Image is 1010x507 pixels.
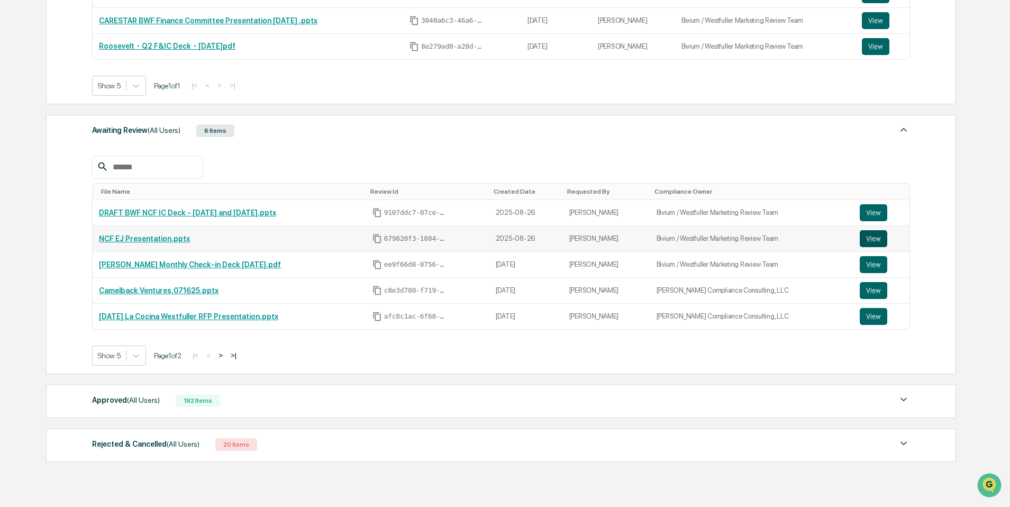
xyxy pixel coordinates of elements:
[860,308,887,325] button: View
[860,256,887,273] button: View
[370,188,485,195] div: Toggle SortBy
[99,260,281,269] a: [PERSON_NAME] Monthly Check-in Deck [DATE].pdf
[897,393,910,406] img: caret
[489,304,563,329] td: [DATE]
[148,126,180,134] span: (All Users)
[215,351,226,360] button: >
[860,308,904,325] a: View
[99,16,317,25] a: CARESTAR BWF Finance Committee Presentation [DATE] .pptx
[654,188,849,195] div: Toggle SortBy
[563,278,650,304] td: [PERSON_NAME]
[489,200,563,226] td: 2025-08-26
[87,133,131,144] span: Attestations
[592,8,675,34] td: [PERSON_NAME]
[862,38,903,55] a: View
[384,209,448,217] span: 9107ddc7-07ce-468e-8005-e1cfd377d405
[521,8,592,34] td: [DATE]
[650,252,853,278] td: Bivium / Westfuller Marketing Review Team
[127,396,160,404] span: (All Users)
[675,8,856,34] td: Bivium / Westfuller Marketing Review Team
[384,286,448,295] span: c8e3d780-f719-41d7-84c3-a659409448a4
[650,304,853,329] td: [PERSON_NAME] Compliance Consulting, LLC
[6,149,71,168] a: 🔎Data Lookup
[860,204,887,221] button: View
[372,208,382,218] span: Copy Id
[180,84,193,97] button: Start new chat
[92,437,199,451] div: Rejected & Cancelled
[860,282,904,299] a: View
[521,34,592,59] td: [DATE]
[214,81,225,90] button: >
[675,34,856,59] td: Bivium / Westfuller Marketing Review Team
[101,188,362,195] div: Toggle SortBy
[99,312,278,321] a: [DATE] La Cocina Westfuller RFP Presentation.pptx
[897,123,910,136] img: caret
[976,472,1005,501] iframe: Open customer support
[567,188,646,195] div: Toggle SortBy
[563,304,650,329] td: [PERSON_NAME]
[188,81,201,90] button: |<
[99,42,235,50] a: Roosevelt・Q2 F&IC Deck・[DATE]pdf
[11,134,19,143] div: 🖐️
[99,234,190,243] a: NCF EJ Presentation.pptx
[92,123,180,137] div: Awaiting Review
[21,133,68,144] span: Preclearance
[176,394,220,407] div: 182 Items
[11,155,19,163] div: 🔎
[862,12,903,29] a: View
[77,134,85,143] div: 🗄️
[650,278,853,304] td: [PERSON_NAME] Compliance Consulting, LLC
[75,179,128,187] a: Powered byPylon
[372,234,382,243] span: Copy Id
[92,393,160,407] div: Approved
[167,440,199,448] span: (All Users)
[203,351,214,360] button: <
[860,230,887,247] button: View
[862,188,906,195] div: Toggle SortBy
[489,278,563,304] td: [DATE]
[592,34,675,59] td: [PERSON_NAME]
[6,129,72,148] a: 🖐️Preclearance
[11,81,30,100] img: 1746055101610-c473b297-6a78-478c-a979-82029cc54cd1
[860,282,887,299] button: View
[196,124,234,137] div: 6 Items
[489,252,563,278] td: [DATE]
[489,226,563,252] td: 2025-08-26
[860,204,904,221] a: View
[99,286,219,295] a: Camelback Ventures.071625.pptx
[860,230,904,247] a: View
[215,438,257,451] div: 20 Items
[860,256,904,273] a: View
[862,12,889,29] button: View
[410,16,419,25] span: Copy Id
[563,226,650,252] td: [PERSON_NAME]
[154,82,180,90] span: Page 1 of 1
[105,179,128,187] span: Pylon
[99,209,276,217] a: DRAFT BWF NCF IC Deck - [DATE] and [DATE].pptx
[36,81,174,92] div: Start new chat
[494,188,559,195] div: Toggle SortBy
[154,351,181,360] span: Page 1 of 2
[228,351,240,360] button: >|
[11,22,193,39] p: How can we help?
[226,81,239,90] button: >|
[410,42,419,51] span: Copy Id
[650,200,853,226] td: Bivium / Westfuller Marketing Review Team
[421,16,485,25] span: 3040a6c3-46a6-4967-bb2b-85f2d937caf2
[189,351,202,360] button: |<
[384,260,448,269] span: ee9f66d8-0756-4a7b-910f-56a79afb7220
[21,153,67,164] span: Data Lookup
[421,42,485,51] span: 8e279ad0-a28d-46d3-996c-bb4558ac32a4
[372,260,382,269] span: Copy Id
[384,234,448,243] span: 679820f3-1084-4cc6-b59a-a70b98ed3d3c
[36,92,134,100] div: We're available if you need us!
[650,226,853,252] td: Bivium / Westfuller Marketing Review Team
[384,312,448,321] span: afc8c1ac-6f68-4627-999b-d97b3a6d8081
[563,200,650,226] td: [PERSON_NAME]
[897,437,910,450] img: caret
[862,38,889,55] button: View
[72,129,135,148] a: 🗄️Attestations
[563,252,650,278] td: [PERSON_NAME]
